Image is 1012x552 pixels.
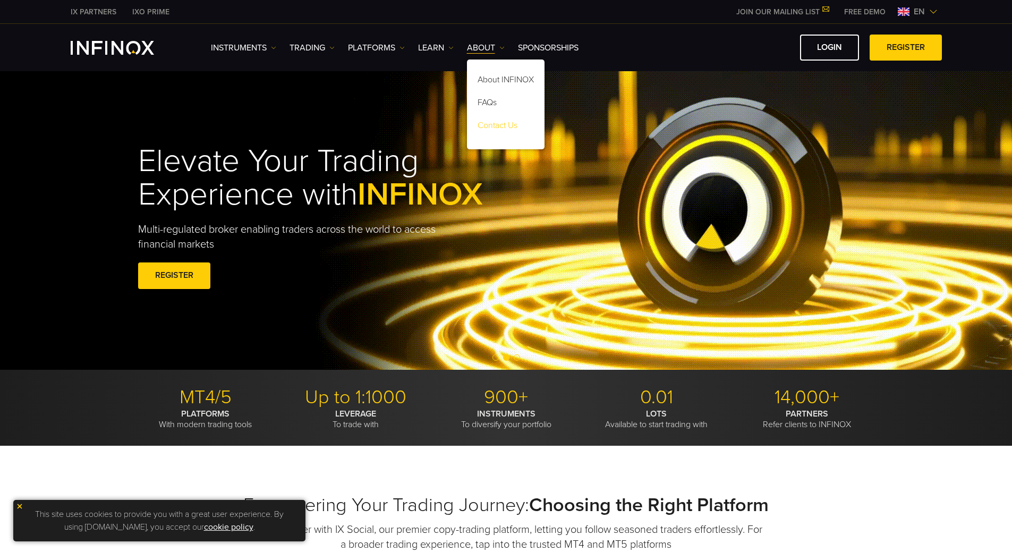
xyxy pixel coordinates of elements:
span: en [909,5,929,18]
p: Multi-regulated broker enabling traders across the world to access financial markets [138,222,454,252]
h1: Elevate Your Trading Experience with [138,145,532,211]
span: Go to slide 1 [492,354,499,361]
a: JOIN OUR MAILING LIST [728,7,836,16]
a: TRADING [290,41,335,54]
p: 0.01 [585,386,728,409]
a: Learn [418,41,454,54]
p: 14,000+ [736,386,878,409]
p: Available to start trading with [585,409,728,430]
p: Up to 1:1000 [285,386,427,409]
a: FAQs [467,93,545,116]
p: To trade with [285,409,427,430]
strong: Choosing the Right Platform [529,494,769,516]
strong: LOTS [646,409,667,419]
a: INFINOX [124,6,177,18]
a: INFINOX [63,6,124,18]
a: Contact Us [467,116,545,139]
a: REGISTER [870,35,942,61]
p: With modern trading tools [134,409,277,430]
a: REGISTER [138,262,210,288]
a: INFINOX Logo [71,41,179,55]
p: To diversify your portfolio [435,409,577,430]
p: 900+ [435,386,577,409]
h2: Empowering Your Trading Journey: [134,494,878,517]
a: Instruments [211,41,276,54]
a: About INFINOX [467,70,545,93]
a: PLATFORMS [348,41,405,54]
span: Go to slide 3 [514,354,520,361]
p: This site uses cookies to provide you with a great user experience. By using [DOMAIN_NAME], you a... [19,505,300,536]
p: Refer clients to INFINOX [736,409,878,430]
p: Trade smarter with IX Social, our premier copy-trading platform, letting you follow seasoned trad... [249,522,764,552]
a: SPONSORSHIPS [518,41,579,54]
strong: LEVERAGE [335,409,376,419]
p: MT4/5 [134,386,277,409]
a: cookie policy [204,522,253,532]
strong: INSTRUMENTS [477,409,535,419]
a: ABOUT [467,41,505,54]
strong: PARTNERS [786,409,828,419]
span: INFINOX [358,175,483,214]
a: INFINOX MENU [836,6,894,18]
a: LOGIN [800,35,859,61]
span: Go to slide 2 [503,354,509,361]
strong: PLATFORMS [181,409,229,419]
img: yellow close icon [16,503,23,510]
